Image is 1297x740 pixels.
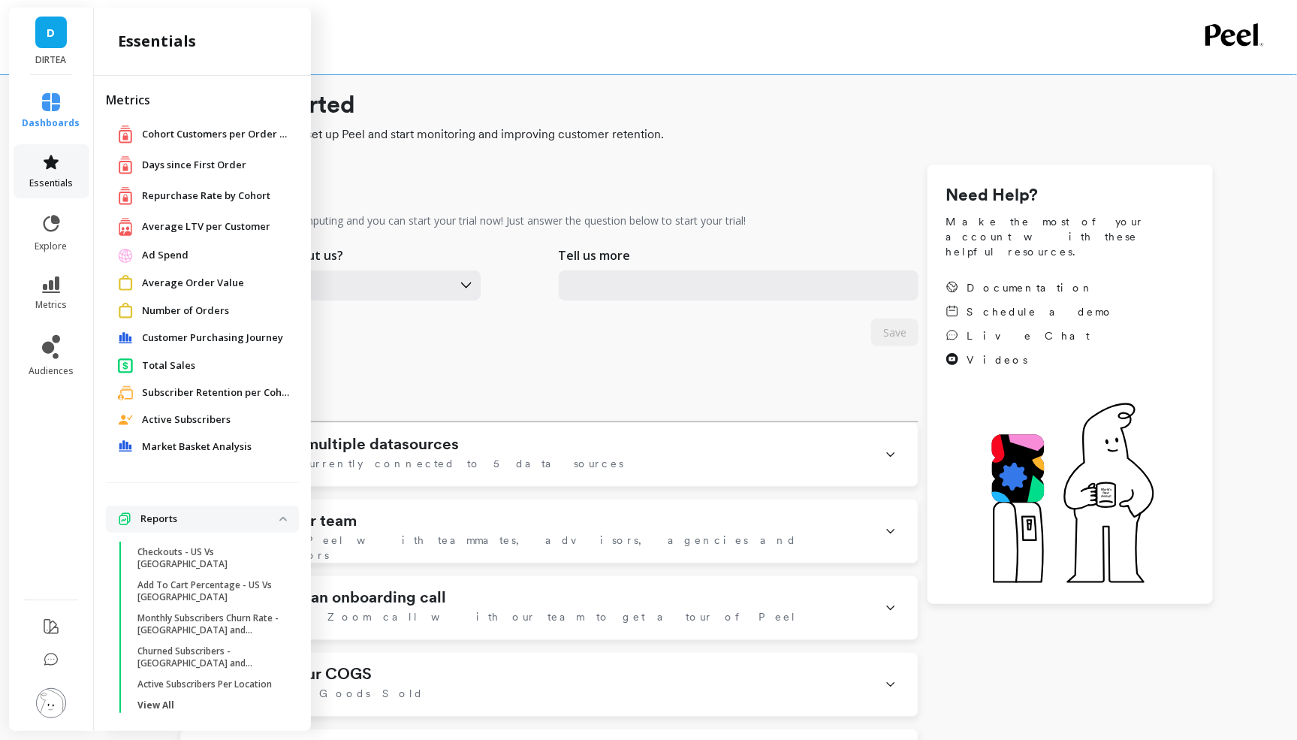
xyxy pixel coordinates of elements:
img: down caret icon [279,517,287,521]
span: Average Order Value [142,276,244,291]
a: Ad Spend [142,248,287,263]
p: Tell us more [559,246,631,264]
img: navigation item icon [118,125,133,143]
a: Active Subscribers [142,412,287,427]
img: navigation item icon [118,217,133,236]
span: essentials [29,177,73,189]
a: Days since First Order [142,158,287,173]
p: Churned Subscribers - [GEOGRAPHIC_DATA] and [GEOGRAPHIC_DATA] [137,645,281,669]
a: Videos [946,352,1114,367]
img: navigation item icon [118,303,133,319]
a: Total Sales [142,358,287,373]
span: D [47,24,56,41]
h1: Connect multiple datasources [238,435,459,453]
a: Average Order Value [142,276,287,291]
span: Make the most of your account with these helpful resources. [946,214,1195,259]
img: navigation item icon [118,248,133,263]
h1: Need Help? [946,183,1195,208]
span: audiences [29,365,74,377]
span: metrics [35,299,67,311]
img: navigation item icon [118,186,133,205]
span: We're currently connected to 5 data sources [238,456,623,471]
a: Repurchase Rate by Cohort [142,189,287,204]
span: Schedule a demo [967,304,1114,319]
p: DIRTEA [24,54,79,66]
span: Everything you need to set up Peel and start monitoring and improving customer retention. [180,125,1213,143]
span: Documentation [967,280,1094,295]
a: Documentation [946,280,1114,295]
a: Average LTV per Customer [142,219,287,234]
img: navigation item icon [118,275,133,291]
a: Subscriber Retention per Cohort [142,385,292,400]
span: Repurchase Rate by Cohort [142,189,270,204]
span: Days since First Order [142,158,246,173]
img: navigation item icon [118,358,133,373]
p: Your data has finished computing and you can start your trial now! Just answer the question below... [180,213,746,228]
span: Average LTV per Customer [142,219,270,234]
img: navigation item icon [118,440,133,452]
h2: Metrics [106,91,299,109]
h1: Schedule an onboarding call [238,588,446,606]
a: Customer Purchasing Journey [142,331,287,346]
span: Market Basket Analysis [142,439,252,455]
a: Cohort Customers per Order Count [142,127,292,142]
p: Reports [140,512,279,527]
span: Active Subscribers [142,412,231,427]
span: Cost of Goods Sold [238,686,424,701]
img: profile picture [36,688,66,718]
span: Total Sales [142,358,195,373]
img: navigation item icon [118,385,133,400]
p: Add To Cart Percentage - US Vs [GEOGRAPHIC_DATA] [137,579,281,603]
span: explore [35,240,68,252]
a: Schedule a demo [946,304,1114,319]
span: dashboards [23,117,80,129]
a: Number of Orders [142,304,287,319]
span: Book a Zoom call with our team to get a tour of Peel [238,609,797,624]
span: Number of Orders [142,304,229,319]
p: Checkouts - US Vs [GEOGRAPHIC_DATA] [137,546,281,570]
span: Customer Purchasing Journey [142,331,283,346]
span: Share Peel with teammates, advisors, agencies and investors [238,533,867,563]
img: navigation item icon [118,332,133,344]
span: Videos [967,352,1027,367]
span: Live Chat [967,328,1090,343]
p: Active Subscribers Per Location [137,678,272,690]
img: navigation item icon [118,156,133,174]
img: navigation item icon [118,415,133,425]
span: Ad Spend [142,248,189,263]
p: View All [137,699,174,711]
h1: Getting Started [180,86,1213,122]
img: navigation item icon [118,512,131,526]
h2: essentials [118,31,196,52]
p: Monthly Subscribers Churn Rate - [GEOGRAPHIC_DATA] and [GEOGRAPHIC_DATA] [137,612,281,636]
